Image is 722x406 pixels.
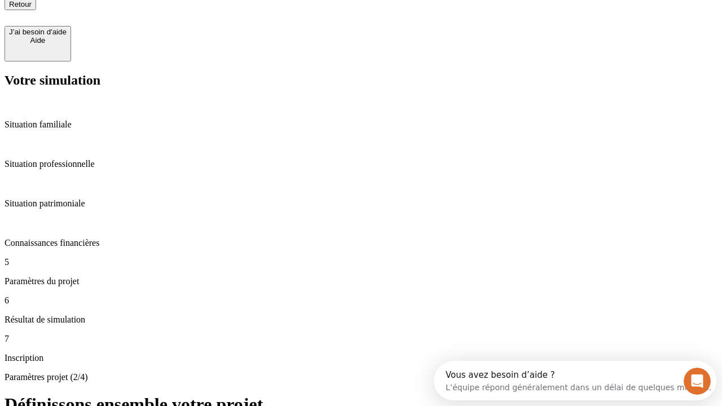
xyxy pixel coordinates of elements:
p: 5 [5,257,717,267]
p: Connaissances financières [5,238,717,248]
div: Vous avez besoin d’aide ? [12,10,278,19]
p: Situation familiale [5,120,717,130]
p: Paramètres projet (2/4) [5,372,717,382]
p: 7 [5,334,717,344]
iframe: Intercom live chat [684,368,711,395]
p: Inscription [5,353,717,363]
h2: Votre simulation [5,73,717,88]
div: L’équipe répond généralement dans un délai de quelques minutes. [12,19,278,30]
p: Situation professionnelle [5,159,717,169]
p: Paramètres du projet [5,276,717,286]
div: Aide [9,36,67,45]
div: J’ai besoin d'aide [9,28,67,36]
iframe: Intercom live chat discovery launcher [434,361,716,400]
button: J’ai besoin d'aideAide [5,26,71,61]
p: Situation patrimoniale [5,198,717,209]
p: Résultat de simulation [5,315,717,325]
div: Ouvrir le Messenger Intercom [5,5,311,36]
p: 6 [5,295,717,306]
